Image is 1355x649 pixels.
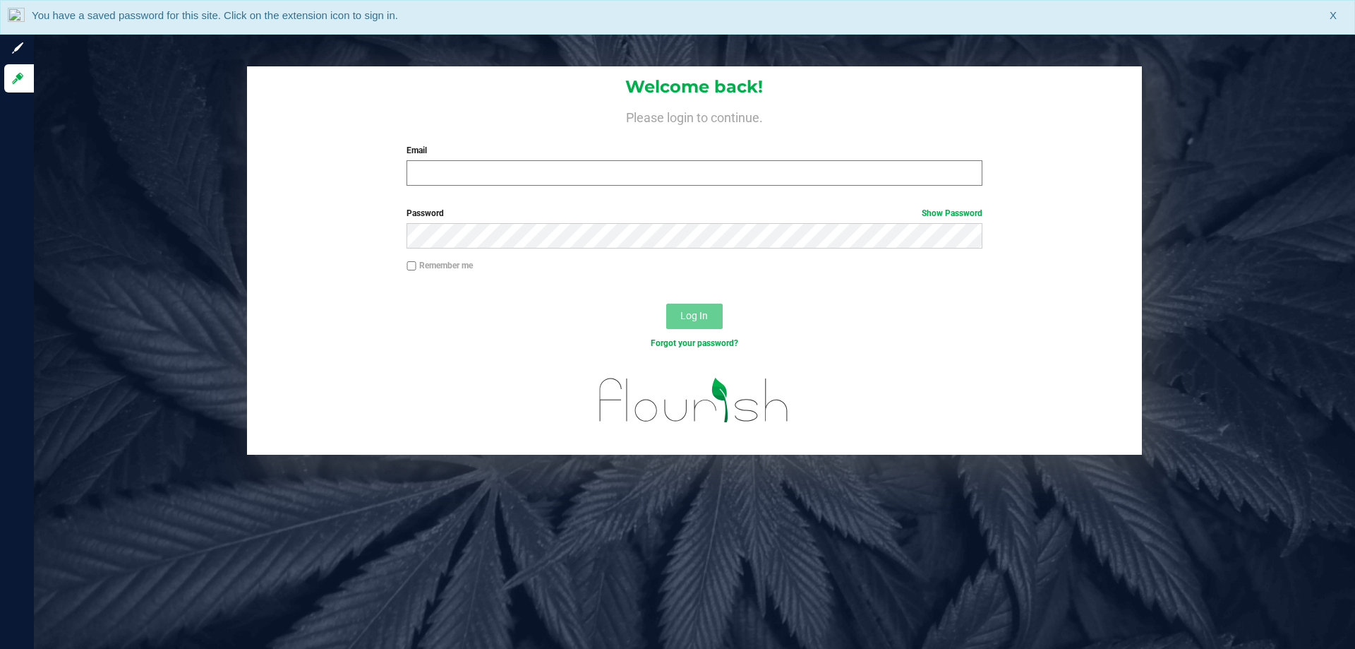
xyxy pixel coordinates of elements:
h1: Welcome back! [247,78,1142,96]
inline-svg: Sign up [11,41,25,55]
h4: Please login to continue. [247,107,1142,124]
button: Log In [666,304,723,329]
span: You have a saved password for this site. Click on the extension icon to sign in. [32,9,398,21]
a: Show Password [922,208,982,218]
img: flourish_logo.svg [582,364,806,436]
input: Remember me [406,261,416,271]
span: Log In [680,310,708,321]
img: notLoggedInIcon.png [8,8,25,27]
span: Password [406,208,444,218]
label: Remember me [406,259,473,272]
inline-svg: Log in [11,71,25,85]
span: X [1330,8,1337,24]
a: Forgot your password? [651,338,738,348]
label: Email [406,144,982,157]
